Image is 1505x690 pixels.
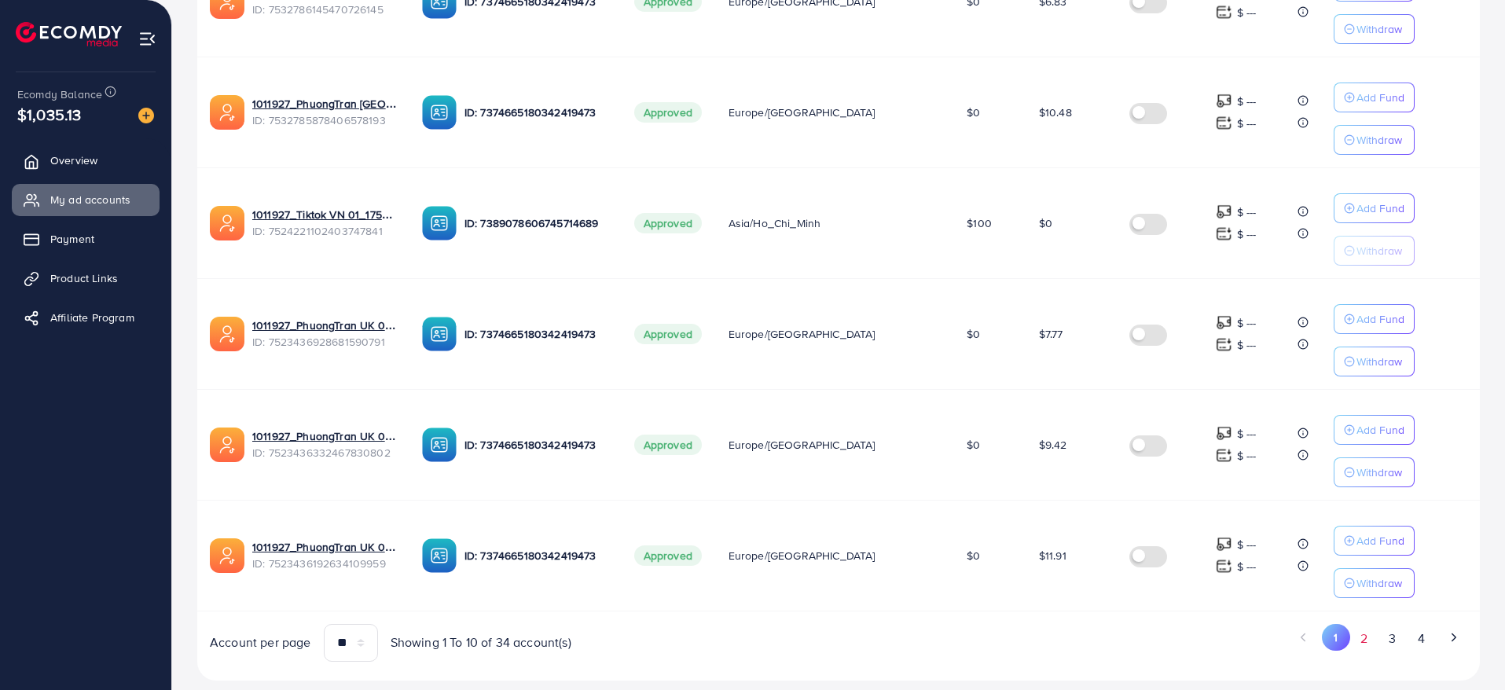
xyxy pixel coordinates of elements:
span: $0 [1039,215,1052,231]
span: ID: 7532786145470726145 [252,2,397,17]
span: Product Links [50,270,118,286]
div: <span class='underline'>1011927_PhuongTran UK 06_1751686684359</span></br>7523436332467830802 [252,428,397,461]
span: Account per page [210,633,311,651]
span: $7.77 [1039,326,1063,342]
span: Overview [50,152,97,168]
p: Add Fund [1356,199,1404,218]
span: ID: 7523436192634109959 [252,556,397,571]
a: 1011927_PhuongTran UK 05_1751686636031 [252,539,397,555]
img: ic-ba-acc.ded83a64.svg [422,538,457,573]
span: $0 [967,326,980,342]
p: ID: 7374665180342419473 [464,435,609,454]
span: Approved [634,324,702,344]
p: ID: 7374665180342419473 [464,103,609,122]
a: Overview [12,145,160,176]
button: Add Fund [1334,83,1415,112]
p: Withdraw [1356,130,1402,149]
p: Withdraw [1356,352,1402,371]
img: top-up amount [1216,204,1232,220]
span: Approved [634,435,702,455]
p: $ --- [1237,314,1257,332]
p: Withdraw [1356,20,1402,39]
p: Add Fund [1356,420,1404,439]
span: Approved [634,545,702,566]
a: Product Links [12,262,160,294]
button: Withdraw [1334,568,1415,598]
p: $ --- [1237,424,1257,443]
button: Add Fund [1334,304,1415,334]
div: <span class='underline'>1011927_Tiktok VN 01_1751869264216</span></br>7524221102403747841 [252,207,397,239]
img: ic-ba-acc.ded83a64.svg [422,428,457,462]
div: <span class='underline'>1011927_PhuongTran UK 05_1751686636031</span></br>7523436192634109959 [252,539,397,571]
span: $1,035.13 [17,103,81,126]
span: Europe/[GEOGRAPHIC_DATA] [729,437,875,453]
img: ic-ads-acc.e4c84228.svg [210,95,244,130]
img: menu [138,30,156,48]
p: $ --- [1237,336,1257,354]
img: top-up amount [1216,558,1232,574]
p: Withdraw [1356,574,1402,593]
button: Withdraw [1334,125,1415,155]
a: Payment [12,223,160,255]
span: ID: 7524221102403747841 [252,223,397,239]
div: <span class='underline'>1011927_PhuongTran UK 08_1753863400059</span></br>7532785878406578193 [252,96,397,128]
img: top-up amount [1216,226,1232,242]
span: $10.48 [1039,105,1072,120]
span: Asia/Ho_Chi_Minh [729,215,821,231]
p: $ --- [1237,557,1257,576]
p: ID: 7374665180342419473 [464,325,609,343]
img: logo [16,22,122,46]
iframe: Chat [1438,619,1493,678]
p: $ --- [1237,203,1257,222]
div: <span class='underline'>1011927_PhuongTran UK 07_1751686736496</span></br>7523436928681590791 [252,317,397,350]
img: top-up amount [1216,425,1232,442]
button: Go to page 4 [1407,624,1435,653]
p: $ --- [1237,114,1257,133]
button: Add Fund [1334,526,1415,556]
span: Approved [634,213,702,233]
span: Payment [50,231,94,247]
img: ic-ads-acc.e4c84228.svg [210,538,244,573]
p: Add Fund [1356,88,1404,107]
p: Withdraw [1356,463,1402,482]
span: Europe/[GEOGRAPHIC_DATA] [729,105,875,120]
span: $0 [967,437,980,453]
button: Add Fund [1334,193,1415,223]
img: top-up amount [1216,115,1232,131]
p: $ --- [1237,446,1257,465]
span: $9.42 [1039,437,1067,453]
span: ID: 7523436332467830802 [252,445,397,461]
span: Affiliate Program [50,310,134,325]
button: Withdraw [1334,347,1415,376]
span: Ecomdy Balance [17,86,102,102]
span: $0 [967,105,980,120]
span: Europe/[GEOGRAPHIC_DATA] [729,326,875,342]
img: top-up amount [1216,93,1232,109]
span: Approved [634,102,702,123]
p: $ --- [1237,535,1257,554]
img: top-up amount [1216,336,1232,353]
span: My ad accounts [50,192,130,207]
img: ic-ads-acc.e4c84228.svg [210,206,244,240]
a: 1011927_PhuongTran [GEOGRAPHIC_DATA] 08_1753863400059 [252,96,397,112]
img: ic-ads-acc.e4c84228.svg [210,317,244,351]
span: Europe/[GEOGRAPHIC_DATA] [729,548,875,563]
button: Go to page 3 [1378,624,1407,653]
img: ic-ba-acc.ded83a64.svg [422,317,457,351]
a: My ad accounts [12,184,160,215]
img: image [138,108,154,123]
button: Add Fund [1334,415,1415,445]
p: Add Fund [1356,310,1404,328]
img: top-up amount [1216,447,1232,464]
img: ic-ba-acc.ded83a64.svg [422,95,457,130]
button: Withdraw [1334,14,1415,44]
p: ID: 7374665180342419473 [464,546,609,565]
span: ID: 7532785878406578193 [252,112,397,128]
span: $100 [967,215,992,231]
p: $ --- [1237,3,1257,22]
p: Add Fund [1356,531,1404,550]
span: ID: 7523436928681590791 [252,334,397,350]
a: 1011927_PhuongTran UK 07_1751686736496 [252,317,397,333]
button: Withdraw [1334,236,1415,266]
